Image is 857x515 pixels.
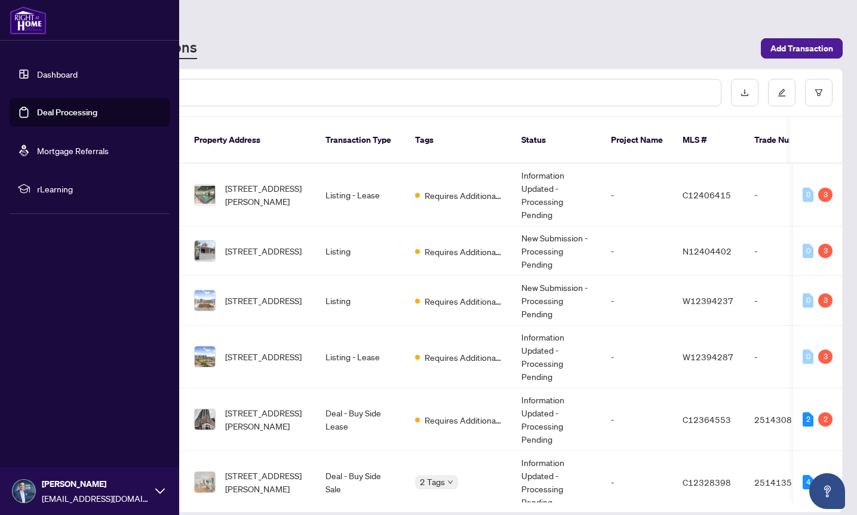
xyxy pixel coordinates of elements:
[803,412,813,427] div: 2
[512,276,601,326] td: New Submission - Processing Pending
[770,39,833,58] span: Add Transaction
[425,413,502,427] span: Requires Additional Docs
[601,164,673,226] td: -
[37,145,109,156] a: Mortgage Referrals
[601,326,673,388] td: -
[225,294,302,307] span: [STREET_ADDRESS]
[601,226,673,276] td: -
[512,451,601,514] td: Information Updated - Processing Pending
[37,69,78,79] a: Dashboard
[316,276,406,326] td: Listing
[601,276,673,326] td: -
[745,388,828,451] td: 2514308
[447,479,453,485] span: down
[42,492,149,505] span: [EMAIL_ADDRESS][DOMAIN_NAME]
[745,226,828,276] td: -
[316,164,406,226] td: Listing - Lease
[37,107,97,118] a: Deal Processing
[683,414,731,425] span: C12364553
[225,469,306,495] span: [STREET_ADDRESS][PERSON_NAME]
[37,182,161,195] span: rLearning
[745,164,828,226] td: -
[803,293,813,308] div: 0
[195,241,215,261] img: thumbnail-img
[818,244,833,258] div: 3
[406,117,512,164] th: Tags
[761,38,843,59] button: Add Transaction
[803,350,813,364] div: 0
[195,290,215,311] img: thumbnail-img
[683,189,731,200] span: C12406415
[818,188,833,202] div: 3
[818,350,833,364] div: 3
[512,117,601,164] th: Status
[512,388,601,451] td: Information Updated - Processing Pending
[425,295,502,308] span: Requires Additional Docs
[185,117,316,164] th: Property Address
[745,326,828,388] td: -
[195,347,215,367] img: thumbnail-img
[316,117,406,164] th: Transaction Type
[815,88,823,97] span: filter
[425,245,502,258] span: Requires Additional Docs
[803,244,813,258] div: 0
[316,226,406,276] td: Listing
[195,472,215,492] img: thumbnail-img
[420,475,445,489] span: 2 Tags
[818,293,833,308] div: 3
[225,182,306,208] span: [STREET_ADDRESS][PERSON_NAME]
[316,388,406,451] td: Deal - Buy Side Lease
[225,406,306,433] span: [STREET_ADDRESS][PERSON_NAME]
[512,226,601,276] td: New Submission - Processing Pending
[683,477,731,488] span: C12328398
[803,188,813,202] div: 0
[195,409,215,430] img: thumbnail-img
[683,246,732,256] span: N12404402
[425,189,502,202] span: Requires Additional Docs
[805,79,833,106] button: filter
[42,477,149,491] span: [PERSON_NAME]
[683,295,733,306] span: W12394237
[601,451,673,514] td: -
[601,388,673,451] td: -
[601,117,673,164] th: Project Name
[225,244,302,257] span: [STREET_ADDRESS]
[745,117,828,164] th: Trade Number
[803,475,813,489] div: 4
[778,88,786,97] span: edit
[768,79,795,106] button: edit
[673,117,745,164] th: MLS #
[195,185,215,205] img: thumbnail-img
[512,164,601,226] td: Information Updated - Processing Pending
[225,350,302,363] span: [STREET_ADDRESS]
[731,79,758,106] button: download
[316,326,406,388] td: Listing - Lease
[13,480,35,502] img: Profile Icon
[10,6,47,35] img: logo
[512,326,601,388] td: Information Updated - Processing Pending
[745,451,828,514] td: 2514135
[316,451,406,514] td: Deal - Buy Side Sale
[818,412,833,427] div: 2
[683,351,733,362] span: W12394287
[425,351,502,364] span: Requires Additional Docs
[809,473,845,509] button: Open asap
[741,88,749,97] span: download
[745,276,828,326] td: -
